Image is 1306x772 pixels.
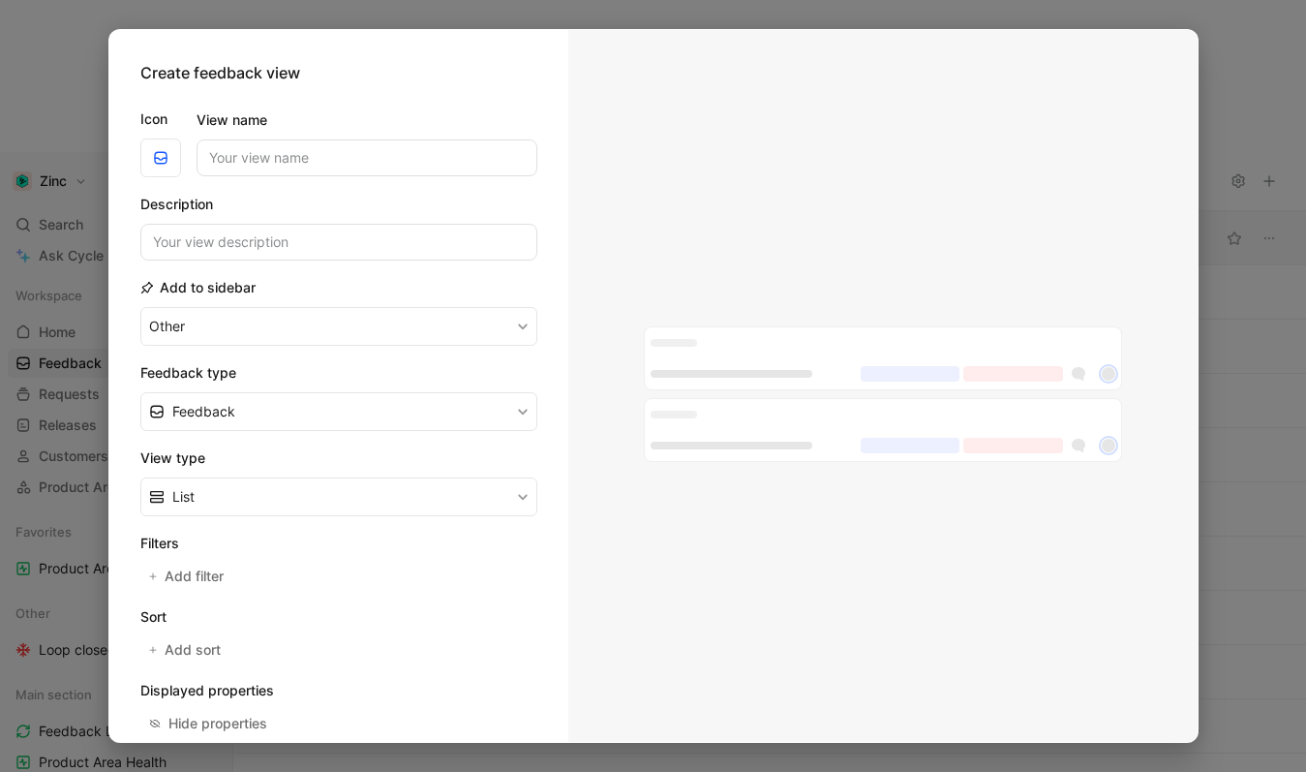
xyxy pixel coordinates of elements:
[140,276,256,299] h2: Add to sidebar
[140,636,232,664] button: Add sort
[140,61,300,84] h2: Create feedback view
[140,605,537,629] h2: Sort
[140,563,235,590] button: Add filter
[140,108,181,131] label: Icon
[140,392,537,431] button: Feedback
[165,565,226,588] span: Add filter
[172,400,235,423] span: Feedback
[140,478,537,516] button: List
[140,193,537,216] h2: Description
[140,447,537,470] h2: View type
[197,139,537,176] input: Your view name
[168,712,267,735] div: Hide properties
[140,224,537,261] input: Your view description
[165,638,223,662] span: Add sort
[140,307,537,346] button: Other
[140,532,537,555] h2: Filters
[197,108,537,132] label: View name
[140,361,537,385] h2: Feedback type
[140,679,537,702] h2: Displayed properties
[140,710,276,737] button: Hide properties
